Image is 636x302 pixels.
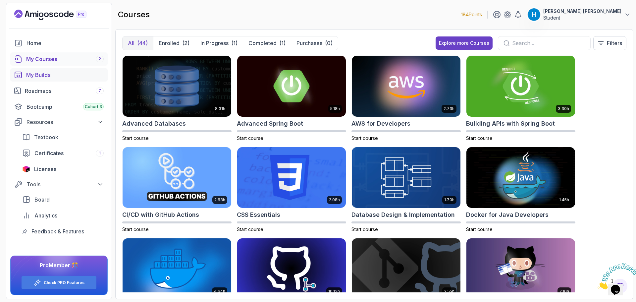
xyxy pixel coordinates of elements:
[200,39,229,47] p: In Progress
[328,289,340,294] p: 10.13h
[122,135,149,141] span: Start course
[279,39,286,47] div: (1)
[528,8,540,21] img: user profile image
[461,11,482,18] p: 184 Points
[237,119,303,128] h2: Advanced Spring Boot
[444,106,454,111] p: 2.73h
[444,197,454,203] p: 1.70h
[214,289,225,294] p: 4.64h
[22,166,30,172] img: jetbrains icon
[153,36,195,50] button: Enrolled(2)
[543,15,621,21] p: Student
[466,210,549,219] h2: Docker for Java Developers
[3,3,5,8] span: 1
[195,36,243,50] button: In Progress(1)
[18,131,108,144] a: textbook
[352,238,460,299] img: Git & GitHub Fundamentals card
[237,135,263,141] span: Start course
[44,280,84,285] a: Check PRO Features
[466,226,493,232] span: Start course
[18,193,108,206] a: board
[34,196,50,204] span: Board
[248,39,277,47] p: Completed
[159,39,180,47] p: Enrolled
[26,180,104,188] div: Tools
[34,165,56,173] span: Licenses
[466,238,575,299] img: GitHub Toolkit card
[123,56,231,117] img: Advanced Databases card
[325,39,333,47] div: (0)
[330,106,340,111] p: 5.18h
[237,56,346,117] img: Advanced Spring Boot card
[329,197,340,203] p: 2.08h
[558,106,569,111] p: 3.30h
[10,36,108,50] a: home
[214,197,225,203] p: 2.63h
[182,39,189,47] div: (2)
[123,36,153,50] button: All(44)
[351,210,455,219] h2: Database Design & Implementation
[559,197,569,203] p: 1.45h
[122,119,186,128] h2: Advanced Databases
[243,36,291,50] button: Completed(1)
[3,3,44,29] img: Chat attention grabber
[466,135,493,141] span: Start course
[31,227,84,235] span: Feedback & Features
[85,104,102,109] span: Cohort 3
[237,238,346,299] img: Git for Professionals card
[351,119,410,128] h2: AWS for Developers
[351,226,378,232] span: Start course
[527,8,631,21] button: user profile image[PERSON_NAME] [PERSON_NAME]Student
[10,116,108,128] button: Resources
[607,39,622,47] p: Filters
[25,87,104,95] div: Roadmaps
[10,100,108,113] a: bootcamp
[10,68,108,82] a: builds
[26,71,104,79] div: My Builds
[237,210,280,219] h2: CSS Essentials
[26,39,104,47] div: Home
[593,36,626,50] button: Filters
[128,39,134,47] p: All
[18,162,108,176] a: licenses
[439,40,489,46] div: Explore more Courses
[466,56,575,117] img: Building APIs with Spring Boot card
[436,36,493,50] button: Explore more Courses
[595,261,636,292] iframe: chat widget
[98,88,101,93] span: 7
[18,225,108,238] a: feedback
[215,106,225,111] p: 8.31h
[122,210,199,219] h2: CI/CD with GitHub Actions
[10,52,108,66] a: courses
[123,238,231,299] img: Docker For Professionals card
[444,289,454,294] p: 2.55h
[26,103,104,111] div: Bootcamp
[18,209,108,222] a: analytics
[21,276,97,289] button: Check PRO Features
[237,226,263,232] span: Start course
[122,226,149,232] span: Start course
[512,39,585,47] input: Search...
[123,147,231,208] img: CI/CD with GitHub Actions card
[466,147,575,208] img: Docker for Java Developers card
[10,84,108,97] a: roadmaps
[34,133,58,141] span: Textbook
[137,39,148,47] div: (44)
[10,178,108,190] button: Tools
[99,151,101,156] span: 1
[231,39,238,47] div: (1)
[352,56,460,117] img: AWS for Developers card
[559,289,569,294] p: 2.10h
[34,211,57,219] span: Analytics
[118,9,150,20] h2: courses
[98,56,101,62] span: 2
[543,8,621,15] p: [PERSON_NAME] [PERSON_NAME]
[14,10,102,20] a: Landing page
[26,118,104,126] div: Resources
[352,147,460,208] img: Database Design & Implementation card
[237,147,346,208] img: CSS Essentials card
[18,147,108,160] a: certificates
[351,135,378,141] span: Start course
